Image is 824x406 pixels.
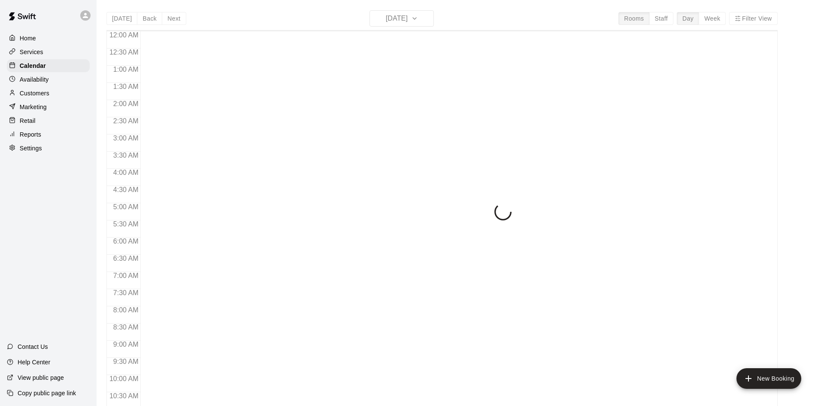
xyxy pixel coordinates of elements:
[111,272,141,279] span: 7:00 AM
[111,169,141,176] span: 4:00 AM
[7,73,90,86] a: Availability
[20,130,41,139] p: Reports
[107,392,141,400] span: 10:30 AM
[107,49,141,56] span: 12:30 AM
[111,306,141,314] span: 8:00 AM
[111,358,141,365] span: 9:30 AM
[7,87,90,100] a: Customers
[18,389,76,397] p: Copy public page link
[111,324,141,331] span: 8:30 AM
[20,103,47,111] p: Marketing
[20,48,43,56] p: Services
[7,59,90,72] a: Calendar
[7,101,90,113] a: Marketing
[20,34,36,43] p: Home
[111,152,141,159] span: 3:30 AM
[736,368,801,389] button: add
[7,128,90,141] a: Reports
[111,289,141,296] span: 7:30 AM
[20,89,49,98] p: Customers
[111,117,141,125] span: 2:30 AM
[111,238,141,245] span: 6:00 AM
[18,342,48,351] p: Contact Us
[18,373,64,382] p: View public page
[20,116,36,125] p: Retail
[20,61,46,70] p: Calendar
[18,358,50,366] p: Help Center
[111,186,141,193] span: 4:30 AM
[111,220,141,228] span: 5:30 AM
[111,100,141,107] span: 2:00 AM
[107,31,141,39] span: 12:00 AM
[111,134,141,142] span: 3:00 AM
[111,83,141,90] span: 1:30 AM
[111,66,141,73] span: 1:00 AM
[7,114,90,127] a: Retail
[20,144,42,153] p: Settings
[111,203,141,211] span: 5:00 AM
[7,32,90,45] a: Home
[111,341,141,348] span: 9:00 AM
[7,46,90,58] a: Services
[7,142,90,155] a: Settings
[20,75,49,84] p: Availability
[107,375,141,382] span: 10:00 AM
[111,255,141,262] span: 6:30 AM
